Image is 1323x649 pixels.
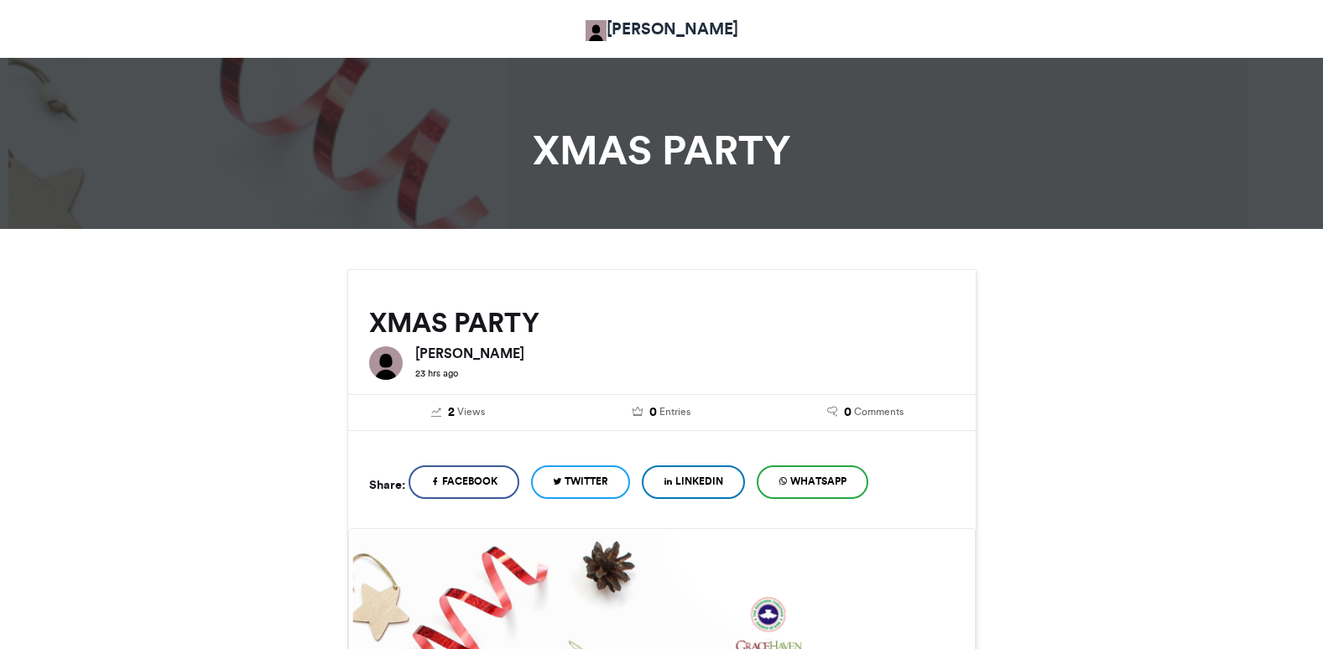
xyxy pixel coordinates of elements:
[369,474,405,496] h5: Share:
[457,404,485,419] span: Views
[415,346,955,360] h6: [PERSON_NAME]
[409,465,519,499] a: Facebook
[196,130,1128,170] h1: XMAS PARTY
[369,346,403,380] img: AYODEJI FAMUREWA
[757,465,868,499] a: WhatsApp
[369,308,955,338] h2: XMAS PARTY
[649,403,657,422] span: 0
[531,465,630,499] a: Twitter
[659,404,690,419] span: Entries
[442,474,497,489] span: Facebook
[572,403,751,422] a: 0 Entries
[369,403,548,422] a: 2 Views
[586,20,607,41] img: AYODEJI FAMUREWA
[642,465,745,499] a: LinkedIn
[565,474,608,489] span: Twitter
[844,403,852,422] span: 0
[448,403,455,422] span: 2
[675,474,723,489] span: LinkedIn
[415,367,458,379] small: 23 hrs ago
[854,404,904,419] span: Comments
[790,474,846,489] span: WhatsApp
[776,403,955,422] a: 0 Comments
[586,17,738,41] a: [PERSON_NAME]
